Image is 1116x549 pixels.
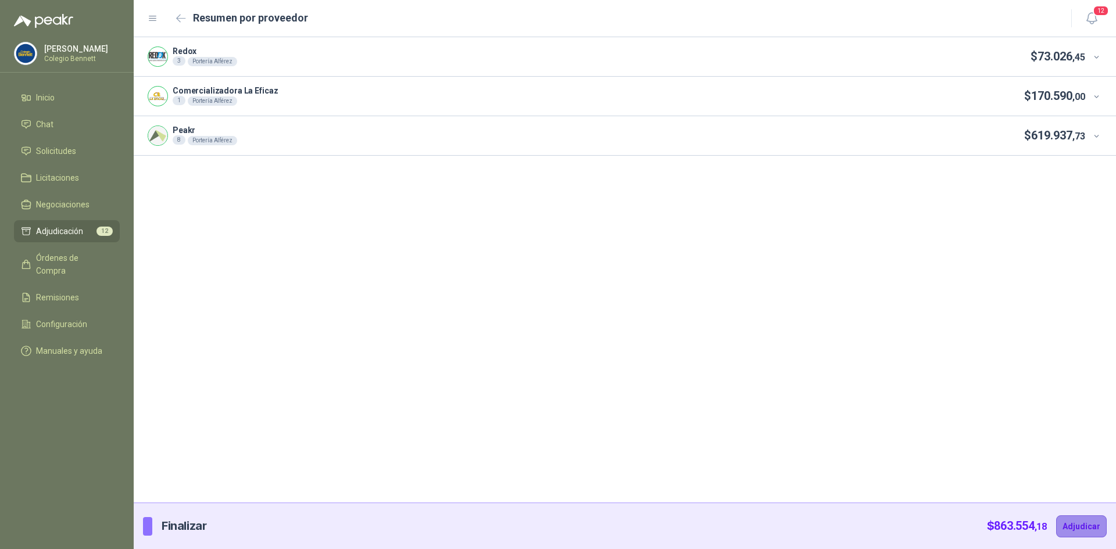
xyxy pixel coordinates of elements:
[44,55,117,62] p: Colegio Bennett
[36,145,76,157] span: Solicitudes
[148,126,167,145] img: Company Logo
[36,318,87,331] span: Configuración
[173,47,237,55] p: Redox
[1072,91,1085,102] span: ,00
[14,14,73,28] img: Logo peakr
[162,517,206,535] p: Finalizar
[148,87,167,106] img: Company Logo
[36,291,79,304] span: Remisiones
[1038,49,1085,63] span: 73.026
[14,313,120,335] a: Configuración
[193,10,308,26] h2: Resumen por proveedor
[1056,515,1107,537] button: Adjudicar
[36,171,79,184] span: Licitaciones
[188,96,237,106] div: Portería Alférez
[36,198,90,211] span: Negociaciones
[1072,131,1085,142] span: ,73
[987,517,1047,535] p: $
[1024,127,1085,145] p: $
[14,286,120,308] a: Remisiones
[14,193,120,216] a: Negociaciones
[1035,521,1047,532] span: ,18
[1072,52,1085,63] span: ,45
[1031,89,1085,103] span: 170.590
[44,45,117,53] p: [PERSON_NAME]
[96,227,113,236] span: 12
[14,220,120,242] a: Adjudicación12
[1024,87,1085,105] p: $
[36,225,83,238] span: Adjudicación
[1093,5,1109,16] span: 12
[36,91,55,104] span: Inicio
[14,113,120,135] a: Chat
[14,340,120,362] a: Manuales y ayuda
[14,87,120,109] a: Inicio
[173,87,278,95] p: Comercializadora La Eficaz
[36,118,53,131] span: Chat
[1031,128,1085,142] span: 619.937
[173,96,185,105] div: 1
[1081,8,1102,29] button: 12
[14,140,120,162] a: Solicitudes
[188,136,237,145] div: Portería Alférez
[173,56,185,66] div: 3
[173,135,185,145] div: 8
[1031,48,1085,66] p: $
[36,345,102,357] span: Manuales y ayuda
[188,57,237,66] div: Portería Alférez
[148,47,167,66] img: Company Logo
[14,247,120,282] a: Órdenes de Compra
[14,167,120,189] a: Licitaciones
[36,252,109,277] span: Órdenes de Compra
[173,126,237,134] p: Peakr
[15,42,37,64] img: Company Logo
[994,519,1047,533] span: 863.554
